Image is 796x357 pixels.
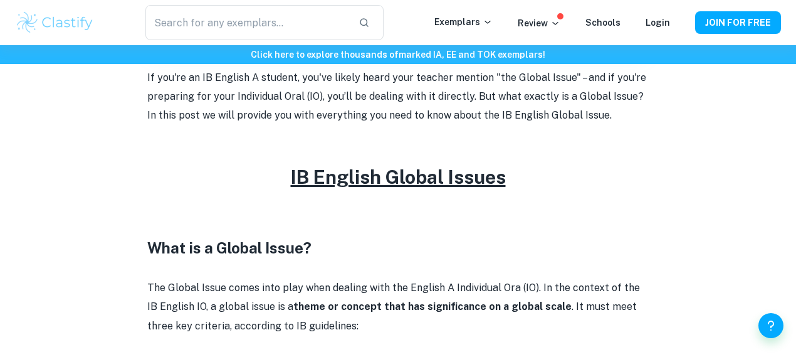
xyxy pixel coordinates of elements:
u: IB English Global Issues [291,166,506,188]
input: Search for any exemplars... [145,5,348,40]
strong: theme or concept that has significance on a global scale [293,301,572,312]
p: If you're an IB English A student, you've likely heard your teacher mention "the Global Issue" – ... [147,68,649,125]
p: Exemplars [434,15,493,29]
h6: Click here to explore thousands of marked IA, EE and TOK exemplars ! [3,48,793,61]
a: Schools [585,18,621,28]
h3: What is a Global Issue? [147,237,649,259]
button: JOIN FOR FREE [695,11,781,34]
p: The Global Issue comes into play when dealing with the English A Individual Ora (IO). In the cont... [147,279,649,336]
p: Review [518,16,560,30]
a: Login [646,18,670,28]
img: Clastify logo [15,10,95,35]
button: Help and Feedback [758,313,783,338]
